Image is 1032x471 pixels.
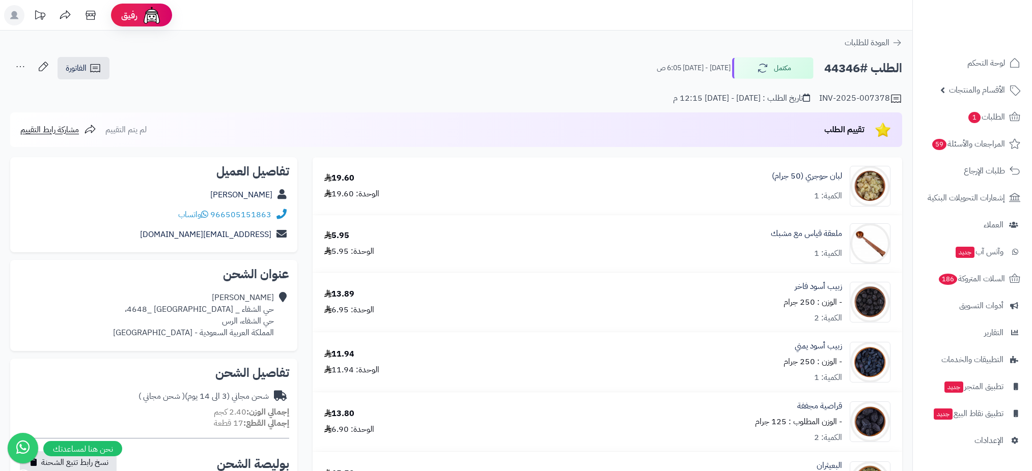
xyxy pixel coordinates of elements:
span: الإعدادات [974,433,1003,448]
a: الإعدادات [919,428,1026,453]
a: لبان حوجري (50 جرام) [772,170,842,182]
div: الكمية: 2 [814,312,842,324]
a: العودة للطلبات [845,37,902,49]
small: [DATE] - [DATE] 6:05 ص [657,63,731,73]
a: الفاتورة [58,57,109,79]
div: الوحدة: 11.94 [324,364,379,376]
a: تطبيق المتجرجديد [919,374,1026,399]
small: 17 قطعة [214,417,289,429]
div: 11.94 [324,348,354,360]
span: جديد [934,408,953,420]
span: العملاء [984,218,1003,232]
span: لم يتم التقييم [105,124,147,136]
span: مشاركة رابط التقييم [20,124,79,136]
a: تطبيق نقاط البيعجديد [919,401,1026,426]
a: زبيب أسود فاخر [795,281,842,292]
span: العودة للطلبات [845,37,889,49]
span: إشعارات التحويلات البنكية [928,191,1005,205]
a: وآتس آبجديد [919,240,1026,264]
a: مشاركة رابط التقييم [20,124,96,136]
small: - الوزن : 250 جرام [784,356,842,368]
button: مكتمل [732,57,814,79]
a: الطلبات1 [919,105,1026,129]
a: [PERSON_NAME] [210,189,272,201]
span: تطبيق نقاط البيع [933,406,1003,421]
h2: تفاصيل الشحن [18,367,289,379]
span: التقارير [984,326,1003,340]
a: تحديثات المنصة [27,5,52,28]
a: السلات المتروكة186 [919,267,1026,291]
a: قراصية مجففة [797,400,842,412]
span: ( شحن مجاني ) [138,390,185,402]
div: الوحدة: 5.95 [324,246,374,257]
span: 1 [968,111,981,123]
span: الفاتورة [66,62,87,74]
div: الوحدة: 6.90 [324,424,374,435]
span: تطبيق المتجر [943,379,1003,394]
img: 1691852733-Raisin,%20Yamani%20Black-90x90.jpg [850,342,890,382]
div: INV-2025-007378 [819,93,902,105]
div: شحن مجاني (3 الى 14 يوم) [138,391,269,402]
a: إشعارات التحويلات البنكية [919,186,1026,210]
div: الكمية: 1 [814,248,842,259]
span: وآتس آب [955,245,1003,259]
img: 1672511918-Scoop%20with%20a%20clip%201-90x90.jpg [850,223,890,264]
a: المراجعات والأسئلة59 [919,132,1026,156]
span: التطبيقات والخدمات [941,352,1003,367]
div: الكمية: 2 [814,432,842,444]
span: أدوات التسويق [959,299,1003,313]
div: تاريخ الطلب : [DATE] - [DATE] 12:15 م [673,93,810,104]
h2: بوليصة الشحن [217,458,289,470]
span: السلات المتروكة [938,272,1005,286]
img: 1647578791-Frankincense,%20Oman,%20Hojari-90x90.jpg [850,166,890,207]
div: [PERSON_NAME] حي الشفاء _ [GEOGRAPHIC_DATA] _4648، حي الشفاء، الرس المملكة العربية السعودية - [GE... [113,292,274,338]
a: التقارير [919,320,1026,345]
strong: إجمالي القطع: [243,417,289,429]
span: رفيق [121,9,137,21]
a: أدوات التسويق [919,293,1026,318]
a: [EMAIL_ADDRESS][DOMAIN_NAME] [140,228,271,241]
small: - الوزن : 250 جرام [784,296,842,308]
a: واتساب [178,209,208,221]
span: نسخ رابط تتبع الشحنة [41,456,108,468]
div: 13.80 [324,408,354,420]
span: الأقسام والمنتجات [949,83,1005,97]
h2: عنوان الشحن [18,268,289,280]
span: المراجعات والأسئلة [931,137,1005,151]
a: زبيب أسود يمني [795,340,842,352]
a: ملعقة قياس مع مشبك [771,228,842,240]
span: لوحة التحكم [967,56,1005,70]
span: تقييم الطلب [824,124,864,136]
div: الوحدة: 6.95 [324,304,374,316]
a: 966505151863 [210,209,271,221]
a: طلبات الإرجاع [919,159,1026,183]
img: ai-face.png [142,5,162,25]
a: التطبيقات والخدمات [919,347,1026,372]
img: 1692468804-Dried%20Prunes-90x90.jpg [850,401,890,442]
h2: تفاصيل العميل [18,165,289,178]
a: لوحة التحكم [919,51,1026,75]
a: العملاء [919,213,1026,237]
div: 19.60 [324,172,354,184]
small: 2.40 كجم [214,406,289,418]
span: 186 [938,273,958,285]
span: طلبات الإرجاع [964,164,1005,178]
small: - الوزن المطلوب : 125 جرام [755,416,842,428]
strong: إجمالي الوزن: [246,406,289,418]
div: 13.89 [324,288,354,300]
span: 59 [932,138,947,150]
div: 5.95 [324,230,349,242]
img: 1679423131-Raisins,%20Chile%20Black-90x90.jpg [850,282,890,322]
span: جديد [944,381,963,393]
div: الكمية: 1 [814,372,842,384]
span: جديد [956,247,974,258]
span: الطلبات [967,110,1005,124]
div: الوحدة: 19.60 [324,188,379,200]
div: الكمية: 1 [814,190,842,202]
h2: الطلب #44346 [824,58,902,79]
img: logo-2.png [963,19,1022,41]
